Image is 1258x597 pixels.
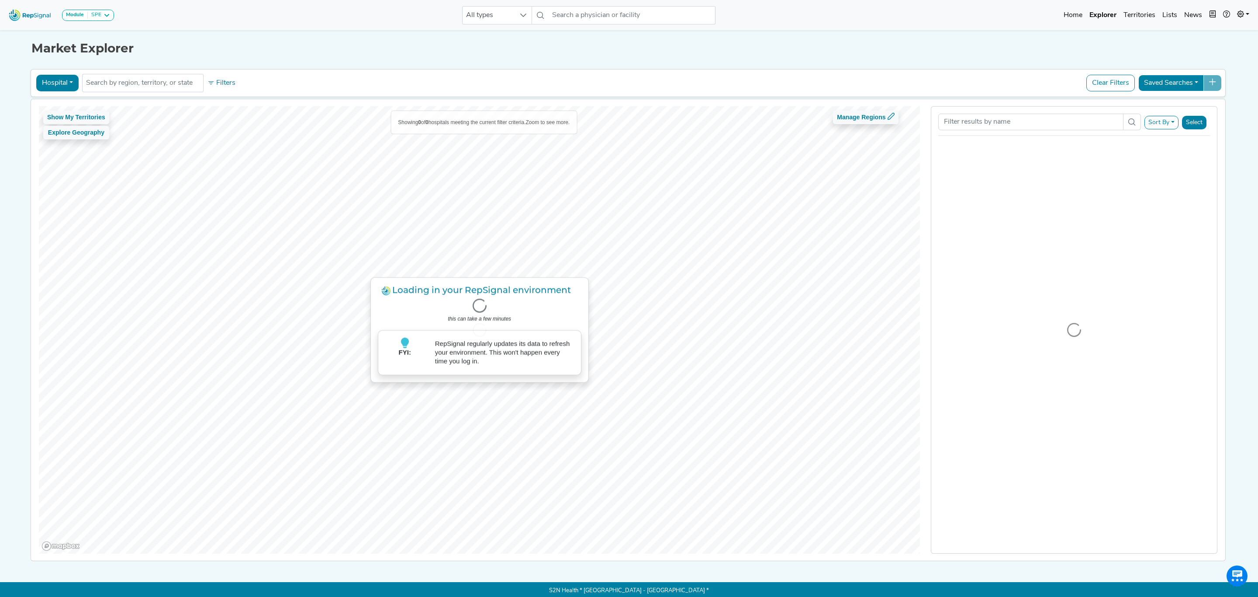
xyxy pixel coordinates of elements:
[378,314,581,323] p: this can take a few minutes
[398,119,525,125] span: Showing of hospitals meeting the current filter criteria.
[573,285,575,295] span: .
[833,111,898,124] button: Manage Regions
[425,119,429,125] b: 0
[62,10,114,21] button: ModuleSPE
[525,119,570,125] span: Zoom to see more.
[418,119,421,125] b: 0
[571,285,573,295] span: .
[378,285,581,295] h3: Loading in your RepSignal environment
[66,12,84,17] strong: Module
[1138,75,1204,91] button: Saved Searches
[88,12,101,19] div: SPE
[385,348,425,368] p: FYI:
[575,285,577,295] span: .
[86,78,200,88] input: Search by region, territory, or state
[1206,7,1220,24] button: Intel Book
[36,75,79,91] button: Hospital
[549,6,715,24] input: Search a physician or facility
[205,76,238,90] button: Filters
[463,7,515,24] span: All types
[400,337,410,348] img: lightbulb
[1086,7,1120,24] a: Explorer
[1120,7,1159,24] a: Territories
[31,41,1227,56] h1: Market Explorer
[43,111,109,124] button: Show My Territories
[435,340,574,366] p: RepSignal regularly updates its data to refresh your environment. This won't happen every time yo...
[1060,7,1086,24] a: Home
[43,126,109,139] button: Explore Geography
[1086,75,1135,91] button: Clear Filters
[1159,7,1181,24] a: Lists
[1181,7,1206,24] a: News
[41,541,80,551] a: Mapbox logo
